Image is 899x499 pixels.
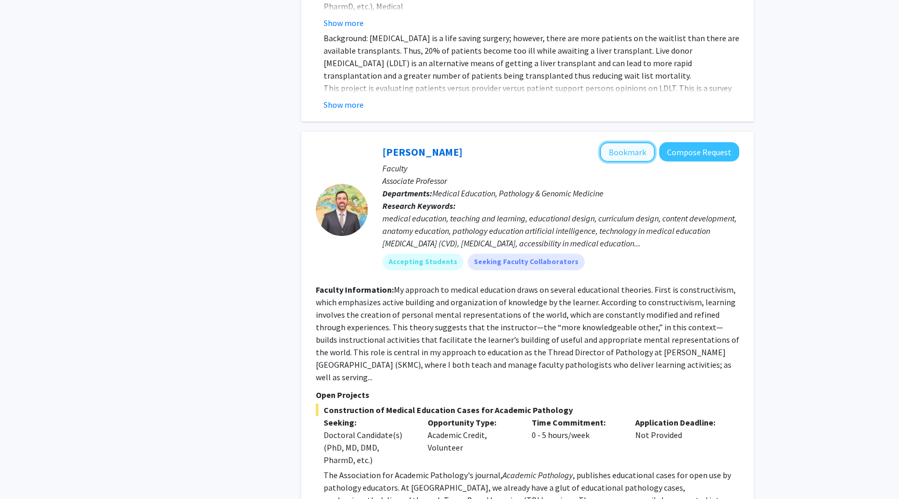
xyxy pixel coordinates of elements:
p: Opportunity Type: [428,416,516,429]
iframe: Chat [8,452,44,491]
div: 0 - 5 hours/week [524,416,628,466]
b: Faculty Information: [316,284,394,295]
em: Academic Pathology [503,470,573,480]
p: Time Commitment: [532,416,620,429]
button: Compose Request to Alexander Macnow [659,142,739,161]
a: [PERSON_NAME] [382,145,463,158]
div: Doctoral Candidate(s) (PhD, MD, DMD, PharmD, etc.) [324,429,412,466]
p: Faculty [382,162,739,174]
span: Construction of Medical Education Cases for Academic Pathology [316,404,739,416]
button: Show more [324,17,364,29]
div: Not Provided [627,416,731,466]
span: Medical Education, Pathology & Genomic Medicine [432,188,603,198]
mat-chip: Seeking Faculty Collaborators [468,254,585,270]
div: medical education, teaching and learning, educational design, curriculum design, content developm... [382,212,739,250]
p: Background: [MEDICAL_DATA] is a life saving surgery; however, there are more patients on the wait... [324,32,739,82]
p: This project is evaluating patients versus provider versus patient support persons opinions on LD... [324,82,739,107]
button: Show more [324,98,364,111]
div: Academic Credit, Volunteer [420,416,524,466]
fg-read-more: My approach to medical education draws on several educational theories. First is constructivism, ... [316,284,739,382]
p: Associate Professor [382,174,739,187]
mat-chip: Accepting Students [382,254,464,270]
button: Add Alexander Macnow to Bookmarks [600,142,655,162]
b: Research Keywords: [382,201,456,211]
p: Seeking: [324,416,412,429]
p: Open Projects [316,389,739,401]
b: Departments: [382,188,432,198]
p: Application Deadline: [635,416,724,429]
